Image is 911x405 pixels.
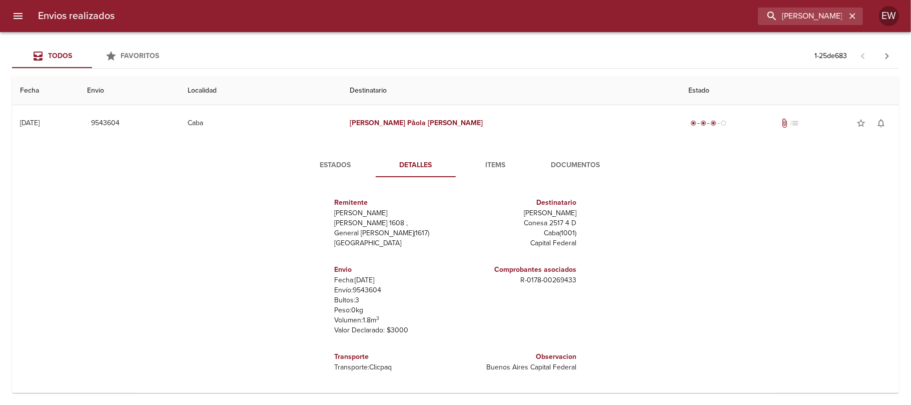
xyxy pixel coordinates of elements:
[876,118,886,128] span: notifications_none
[335,275,452,285] p: Fecha: [DATE]
[79,77,180,105] th: Envio
[460,264,577,275] h6: Comprobantes asociados
[342,77,680,105] th: Destinatario
[335,197,452,208] h6: Remitente
[542,159,610,172] span: Documentos
[879,6,899,26] div: Abrir información de usuario
[814,51,847,61] p: 1 - 25 de 683
[335,362,452,372] p: Transporte: Clicpaq
[335,228,452,238] p: General [PERSON_NAME] ( 1617 )
[121,52,160,60] span: Favoritos
[91,117,120,130] span: 9543604
[789,118,799,128] span: No tiene pedido asociado
[688,118,728,128] div: En viaje
[460,351,577,362] h6: Observacion
[335,315,452,325] p: Volumen: 1.8 m
[460,238,577,248] p: Capital Federal
[12,77,79,105] th: Fecha
[680,77,899,105] th: Estado
[302,159,370,172] span: Estados
[335,325,452,335] p: Valor Declarado: $ 3000
[460,275,577,285] p: R - 0178 - 00269433
[335,295,452,305] p: Bultos: 3
[48,52,72,60] span: Todos
[851,51,875,61] span: Pagina anterior
[335,351,452,362] h6: Transporte
[710,120,716,126] span: radio_button_checked
[779,118,789,128] span: Tiene documentos adjuntos
[12,44,172,68] div: Tabs Envios
[690,120,696,126] span: radio_button_checked
[180,77,342,105] th: Localidad
[428,119,483,127] em: [PERSON_NAME]
[350,119,405,127] em: [PERSON_NAME]
[335,264,452,275] h6: Envio
[407,119,426,127] em: Pàola
[720,120,726,126] span: radio_button_unchecked
[460,208,577,218] p: [PERSON_NAME]
[377,315,380,321] sup: 3
[851,113,871,133] button: Agregar a favoritos
[335,285,452,295] p: Envío: 9543604
[871,113,891,133] button: Activar notificaciones
[460,197,577,208] h6: Destinatario
[38,8,115,24] h6: Envios realizados
[875,44,899,68] span: Pagina siguiente
[20,119,40,127] div: [DATE]
[87,114,124,133] button: 9543604
[180,105,342,141] td: Caba
[335,208,452,218] p: [PERSON_NAME]
[460,228,577,238] p: Caba ( 1001 )
[462,159,530,172] span: Items
[382,159,450,172] span: Detalles
[879,6,899,26] div: EW
[460,218,577,228] p: Conesa 2517 4 D
[335,218,452,228] p: [PERSON_NAME] 1608 ,
[335,238,452,248] p: [GEOGRAPHIC_DATA]
[335,305,452,315] p: Peso: 0 kg
[460,362,577,372] p: Buenos Aires Capital Federal
[758,8,846,25] input: buscar
[856,118,866,128] span: star_border
[6,4,30,28] button: menu
[296,153,616,177] div: Tabs detalle de guia
[700,120,706,126] span: radio_button_checked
